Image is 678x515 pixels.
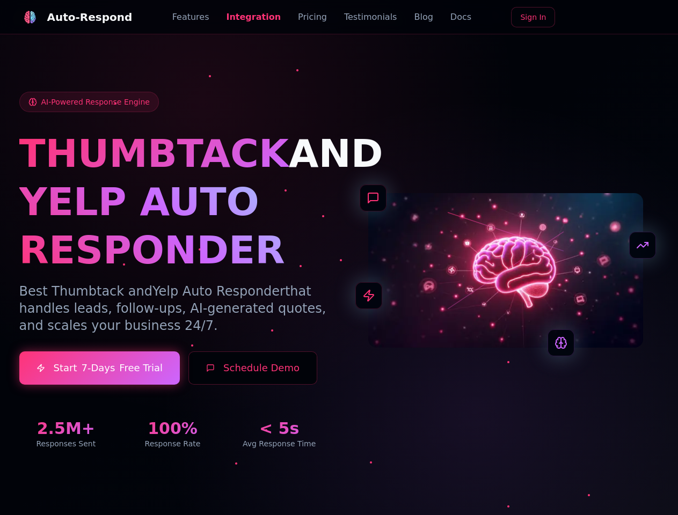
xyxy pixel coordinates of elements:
[227,11,281,24] a: Integration
[41,97,150,107] span: AI-Powered Response Engine
[298,11,327,24] a: Pricing
[450,11,471,24] a: Docs
[19,419,113,438] div: 2.5M+
[19,6,133,28] a: Auto-Respond
[414,11,433,24] a: Blog
[19,438,113,449] div: Responses Sent
[19,131,289,176] span: THUMBTACK
[126,438,220,449] div: Response Rate
[289,131,383,176] span: AND
[558,6,664,30] iframe: Sign in with Google Button
[152,284,285,299] span: Yelp Auto Responder
[232,438,326,449] div: Avg Response Time
[344,11,397,24] a: Testimonials
[19,351,180,385] a: Start7-DaysFree Trial
[126,419,220,438] div: 100%
[81,360,115,376] span: 7-Days
[511,7,555,27] a: Sign In
[47,10,133,25] div: Auto-Respond
[172,11,209,24] a: Features
[188,351,317,385] button: Schedule Demo
[232,419,326,438] div: < 5s
[368,193,643,348] img: AI Neural Network Brain
[19,283,326,334] p: Best Thumbtack and that handles leads, follow-ups, AI-generated quotes, and scales your business ...
[24,11,37,24] img: logo.svg
[19,178,326,274] h1: YELP AUTO RESPONDER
